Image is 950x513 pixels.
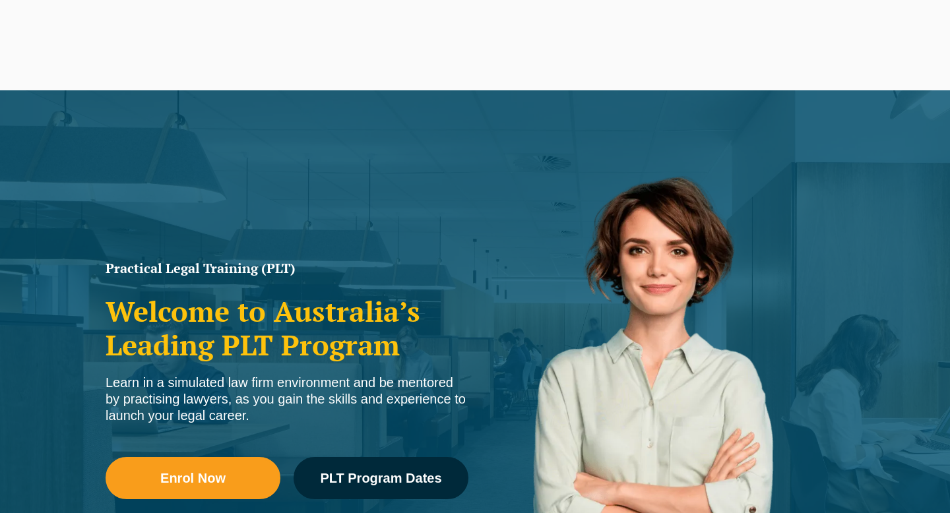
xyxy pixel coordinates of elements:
span: Enrol Now [160,471,226,485]
a: PLT Program Dates [294,457,468,499]
span: PLT Program Dates [320,471,441,485]
h2: Welcome to Australia’s Leading PLT Program [106,295,468,361]
h1: Practical Legal Training (PLT) [106,262,468,275]
div: Learn in a simulated law firm environment and be mentored by practising lawyers, as you gain the ... [106,375,468,424]
a: Enrol Now [106,457,280,499]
